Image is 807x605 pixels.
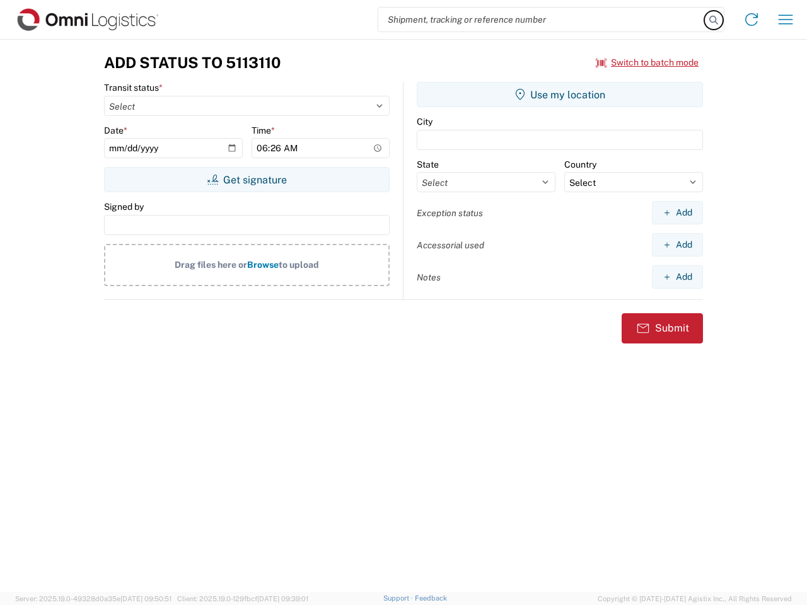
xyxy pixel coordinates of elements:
button: Get signature [104,167,390,192]
span: to upload [279,260,319,270]
label: State [417,159,439,170]
span: Client: 2025.19.0-129fbcf [177,595,308,602]
span: Browse [247,260,279,270]
button: Submit [622,313,703,343]
label: City [417,116,433,127]
a: Support [383,594,415,602]
label: Signed by [104,201,144,212]
label: Time [252,125,275,136]
button: Add [652,233,703,256]
a: Feedback [415,594,447,602]
label: Exception status [417,207,483,219]
label: Transit status [104,82,163,93]
button: Add [652,201,703,224]
input: Shipment, tracking or reference number [378,8,705,32]
span: Copyright © [DATE]-[DATE] Agistix Inc., All Rights Reserved [598,593,792,604]
button: Add [652,265,703,289]
button: Use my location [417,82,703,107]
span: [DATE] 09:39:01 [257,595,308,602]
span: Drag files here or [175,260,247,270]
span: Server: 2025.19.0-49328d0a35e [15,595,171,602]
label: Country [564,159,596,170]
span: [DATE] 09:50:51 [120,595,171,602]
h3: Add Status to 5113110 [104,54,281,72]
button: Switch to batch mode [596,52,699,73]
label: Notes [417,272,441,283]
label: Date [104,125,127,136]
label: Accessorial used [417,239,484,251]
